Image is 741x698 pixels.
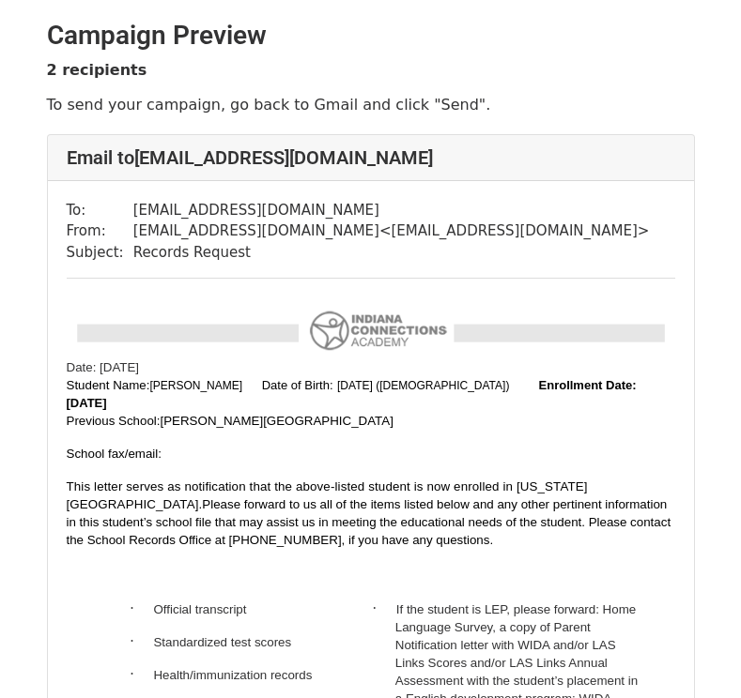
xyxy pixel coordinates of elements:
td: From: [67,220,133,242]
td: Subject: [67,242,133,264]
span: School fax/email: [67,447,162,461]
td: To: [67,200,133,221]
font: [PERSON_NAME][GEOGRAPHIC_DATA] [161,414,394,428]
span: Official transcript [153,602,246,616]
td: [EMAIL_ADDRESS][DOMAIN_NAME] < [EMAIL_ADDRESS][DOMAIN_NAME] > [133,220,650,242]
span: [PERSON_NAME] [149,379,242,392]
h4: Email to [EMAIL_ADDRESS][DOMAIN_NAME] [67,146,675,169]
strong: 2 recipients [47,61,147,79]
span: · [130,666,153,682]
font: : [255,378,332,392]
font: [DATE] [67,396,107,410]
td: Records Request [133,242,650,264]
span: · [130,633,153,649]
span: · [130,600,153,616]
td: [EMAIL_ADDRESS][DOMAIN_NAME] [133,200,650,221]
span: Standardized test scores [153,635,291,649]
span: Date: [DATE] [67,360,140,374]
h2: Campaign Preview [47,20,695,52]
span: Student Name: [67,378,150,392]
span: Please forward to us all of the items listed below and any other pertinent information in this st... [67,497,672,547]
span: This letter serves as notification that the above-listed student is now enrolled in [US_STATE][GE... [67,479,588,511]
span: Previous School: [67,414,394,428]
span: Health/immunization records [153,668,312,682]
span: · [373,600,396,616]
font: Enrollment Date: [539,378,637,392]
font: Date of Birth [262,378,330,392]
span: [DATE] ([DEMOGRAPHIC_DATA]) [337,379,509,392]
p: To send your campaign, go back to Gmail and click "Send". [47,95,695,114]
